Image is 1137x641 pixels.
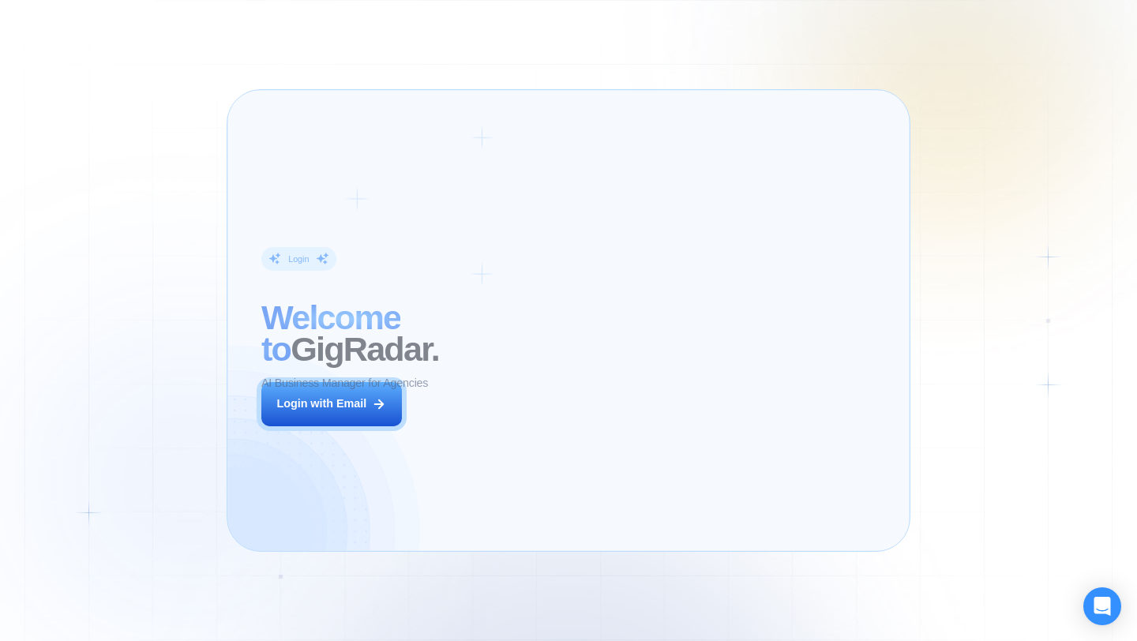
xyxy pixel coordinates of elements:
div: CEO [612,417,633,428]
p: AI Business Manager for Agencies [261,376,428,392]
div: Open Intercom Messenger [1083,587,1121,625]
button: Login with Email [261,382,402,426]
h2: ‍ GigRadar. [261,302,520,365]
div: Digital Agency [640,417,703,428]
p: Previously, we had a 5% to 7% reply rate on Upwork, but now our sales increased by 17%-20%. This ... [565,443,865,505]
div: [PERSON_NAME] [612,399,719,411]
div: Login [288,253,309,264]
span: Welcome to [261,298,400,368]
h2: The next generation of lead generation. [548,305,881,367]
div: Login with Email [276,396,366,412]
